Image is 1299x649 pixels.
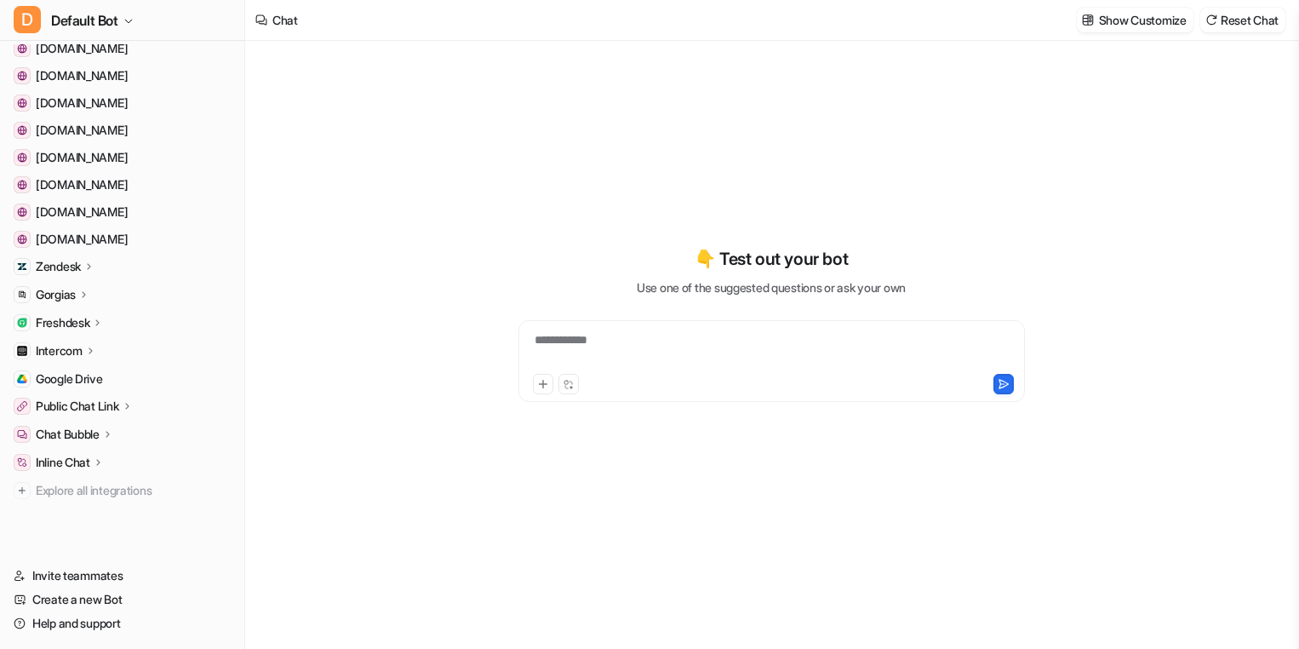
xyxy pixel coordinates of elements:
[1077,8,1193,32] button: Show Customize
[51,9,118,32] span: Default Bot
[14,482,31,499] img: explore all integrations
[7,64,237,88] a: www.example.com[DOMAIN_NAME]
[36,67,128,84] span: [DOMAIN_NAME]
[36,370,103,388] span: Google Drive
[17,261,27,272] img: Zendesk
[17,429,27,439] img: Chat Bubble
[7,588,237,612] a: Create a new Bot
[7,479,237,503] a: Explore all integrations
[7,564,237,588] a: Invite teammates
[17,98,27,108] img: faq.heartandsoil.co
[36,258,81,275] p: Zendesk
[1200,8,1285,32] button: Reset Chat
[637,279,906,296] p: Use one of the suggested questions or ask your own
[695,246,848,272] p: 👇 Test out your bot
[36,176,128,193] span: [DOMAIN_NAME]
[7,37,237,60] a: meet.google.com[DOMAIN_NAME]
[1082,14,1094,26] img: customize
[36,426,100,443] p: Chat Bubble
[7,118,237,142] a: mail.google.com[DOMAIN_NAME]
[36,231,128,248] span: [DOMAIN_NAME]
[36,477,231,504] span: Explore all integrations
[7,200,237,224] a: www.npmjs.com[DOMAIN_NAME]
[7,91,237,115] a: faq.heartandsoil.co[DOMAIN_NAME]
[36,454,90,471] p: Inline Chat
[1205,14,1217,26] img: reset
[7,227,237,251] a: www.codesprintconsulting.com[DOMAIN_NAME]
[36,342,83,359] p: Intercom
[36,149,128,166] span: [DOMAIN_NAME]
[17,290,27,300] img: Gorgias
[17,43,27,54] img: meet.google.com
[36,204,128,221] span: [DOMAIN_NAME]
[17,71,27,81] img: www.example.com
[1099,11,1187,29] p: Show Customize
[14,6,41,33] span: D
[17,234,27,244] img: www.codesprintconsulting.com
[17,457,27,468] img: Inline Chat
[36,122,128,139] span: [DOMAIN_NAME]
[17,180,27,190] img: www.programiz.com
[17,374,27,384] img: Google Drive
[272,11,298,29] div: Chat
[17,346,27,356] img: Intercom
[36,95,128,112] span: [DOMAIN_NAME]
[36,398,119,415] p: Public Chat Link
[17,125,27,135] img: mail.google.com
[17,207,27,217] img: www.npmjs.com
[7,173,237,197] a: www.programiz.com[DOMAIN_NAME]
[7,146,237,169] a: codesandbox.io[DOMAIN_NAME]
[17,152,27,163] img: codesandbox.io
[17,401,27,411] img: Public Chat Link
[17,318,27,328] img: Freshdesk
[7,612,237,635] a: Help and support
[36,286,76,303] p: Gorgias
[36,40,128,57] span: [DOMAIN_NAME]
[7,367,237,391] a: Google DriveGoogle Drive
[36,314,89,331] p: Freshdesk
